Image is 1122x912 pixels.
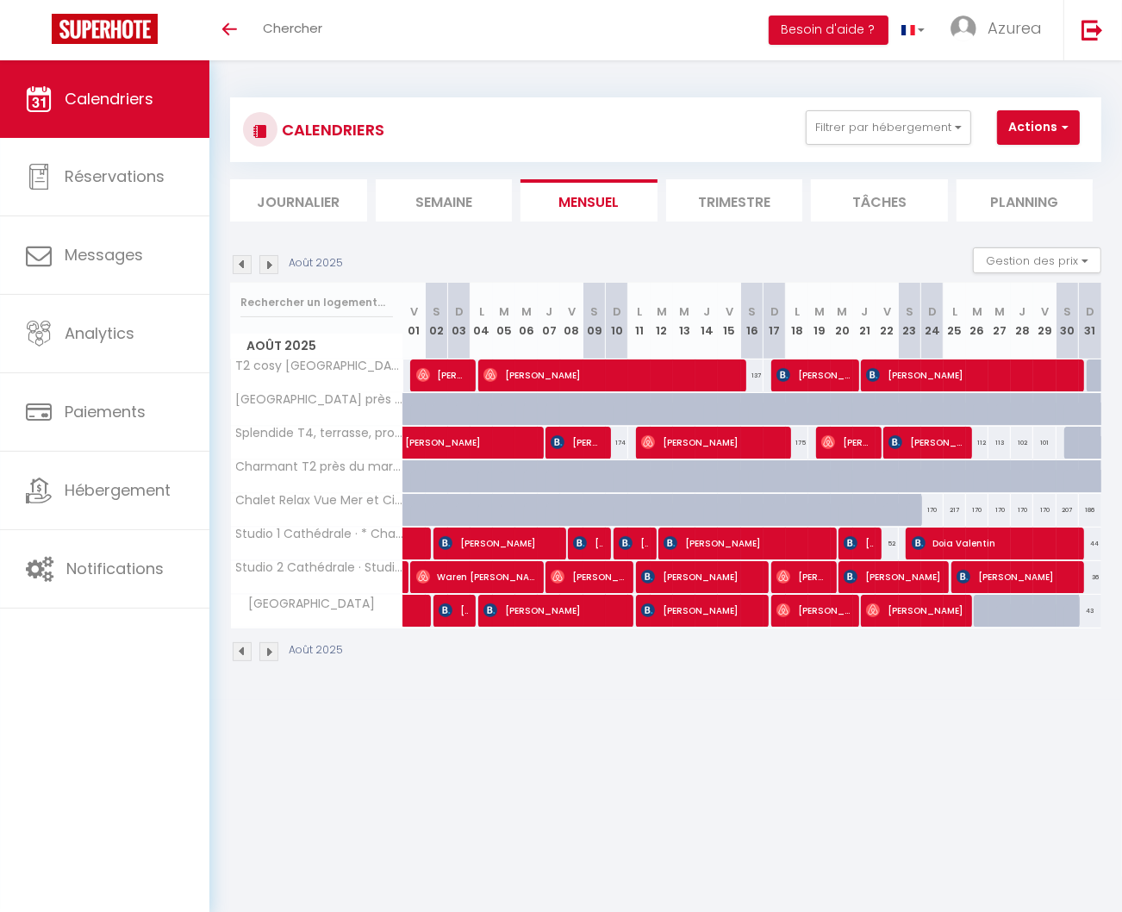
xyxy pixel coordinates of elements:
div: 170 [1011,494,1033,526]
th: 21 [853,283,876,359]
span: Studio 1 Cathédrale · * Charmant Cocon , proche marché,[GEOGRAPHIC_DATA]* ! [234,528,406,540]
span: Splendide T4, terrasse, proche toutes commodités [234,427,406,440]
span: [PERSON_NAME] [776,560,829,593]
abbr: V [410,303,418,320]
span: Paiements [65,401,146,422]
th: 17 [764,283,786,359]
span: [PERSON_NAME] [866,359,1075,391]
span: [PERSON_NAME] [405,417,643,450]
img: ... [951,16,976,41]
th: 12 [651,283,673,359]
img: Super Booking [52,14,158,44]
li: Journalier [230,179,367,222]
div: 217 [944,494,966,526]
span: Chalet Relax Vue Mer et Circuit [PERSON_NAME] [234,494,406,507]
div: 52 [876,528,898,559]
abbr: M [499,303,509,320]
li: Planning [957,179,1094,222]
span: [GEOGRAPHIC_DATA] près port de [GEOGRAPHIC_DATA] [234,393,406,406]
abbr: S [906,303,913,320]
span: [GEOGRAPHIC_DATA] [234,595,380,614]
abbr: J [861,303,868,320]
span: Charmant T2 près du marché, gare et port à 5 min [234,460,406,473]
span: [PERSON_NAME] [641,426,783,459]
button: Ouvrir le widget de chat LiveChat [14,7,65,59]
th: 25 [944,283,966,359]
th: 23 [899,283,921,359]
abbr: S [748,303,756,320]
th: 20 [831,283,853,359]
th: 27 [988,283,1011,359]
span: T2 cosy [GEOGRAPHIC_DATA], proche plage [234,359,406,372]
th: 22 [876,283,898,359]
h3: CALENDRIERS [277,110,384,149]
abbr: J [545,303,552,320]
p: Août 2025 [289,255,343,272]
span: [PERSON_NAME] [483,594,626,627]
th: 14 [695,283,718,359]
th: 16 [741,283,764,359]
th: 24 [921,283,944,359]
th: 15 [718,283,740,359]
th: 28 [1011,283,1033,359]
span: Calendriers [65,88,153,109]
button: Actions [997,110,1080,145]
div: 137 [741,359,764,391]
div: 207 [1057,494,1079,526]
th: 18 [786,283,808,359]
span: [PERSON_NAME] [416,359,469,391]
span: Azurea [988,17,1042,39]
span: [PERSON_NAME] [664,527,828,559]
span: Chercher [263,19,322,37]
th: 07 [538,283,560,359]
span: [PERSON_NAME] [573,527,603,559]
th: 06 [515,283,538,359]
button: Besoin d'aide ? [769,16,888,45]
span: [PERSON_NAME] [619,527,649,559]
abbr: V [1041,303,1049,320]
button: Filtrer par hébergement [806,110,971,145]
abbr: V [883,303,891,320]
th: 31 [1079,283,1101,359]
span: Hébergement [65,479,171,501]
th: 02 [426,283,448,359]
abbr: V [568,303,576,320]
div: 170 [921,494,944,526]
th: 11 [628,283,651,359]
div: 175 [786,427,808,459]
div: 170 [988,494,1011,526]
span: [PERSON_NAME] [641,560,761,593]
abbr: D [770,303,779,320]
th: 19 [808,283,831,359]
span: [PERSON_NAME] [551,560,626,593]
div: 43 [1079,595,1101,627]
input: Rechercher un logement... [240,287,393,318]
th: 29 [1033,283,1056,359]
li: Trimestre [666,179,803,222]
th: 04 [471,283,493,359]
abbr: M [837,303,847,320]
abbr: M [657,303,667,320]
span: Réservations [65,166,165,187]
abbr: M [814,303,825,320]
span: Doia Valentin [912,527,1076,559]
div: 44 [1079,528,1101,559]
p: Août 2025 [289,642,343,659]
abbr: M [994,303,1005,320]
abbr: L [637,303,642,320]
span: [PERSON_NAME] [439,594,469,627]
span: [PERSON_NAME] [776,594,851,627]
th: 10 [606,283,628,359]
abbr: L [795,303,800,320]
abbr: D [928,303,937,320]
span: [PERSON_NAME] [821,426,874,459]
span: Notifications [66,558,164,579]
div: 101 [1033,427,1056,459]
a: [PERSON_NAME] [396,427,419,459]
abbr: M [679,303,689,320]
div: 170 [1033,494,1056,526]
span: Août 2025 [231,334,402,359]
th: 03 [448,283,471,359]
span: Messages [65,244,143,265]
abbr: S [1063,303,1071,320]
